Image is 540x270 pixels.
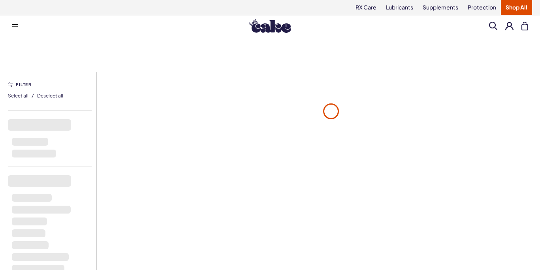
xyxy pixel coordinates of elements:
button: Deselect all [37,89,63,102]
span: Select all [8,93,28,99]
span: Deselect all [37,93,63,99]
span: / [32,92,34,99]
img: Hello Cake [249,19,291,33]
button: Select all [8,89,28,102]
